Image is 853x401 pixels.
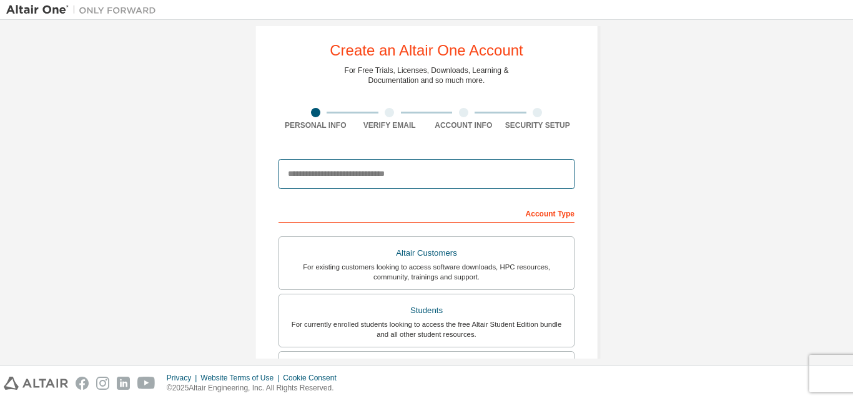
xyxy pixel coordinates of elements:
[426,120,501,130] div: Account Info
[501,120,575,130] div: Security Setup
[6,4,162,16] img: Altair One
[200,373,283,383] div: Website Terms of Use
[117,377,130,390] img: linkedin.svg
[167,383,344,394] p: © 2025 Altair Engineering, Inc. All Rights Reserved.
[76,377,89,390] img: facebook.svg
[330,43,523,58] div: Create an Altair One Account
[287,302,566,319] div: Students
[137,377,155,390] img: youtube.svg
[283,373,343,383] div: Cookie Consent
[96,377,109,390] img: instagram.svg
[279,203,574,223] div: Account Type
[345,65,509,85] div: For Free Trials, Licenses, Downloads, Learning & Documentation and so much more.
[4,377,68,390] img: altair_logo.svg
[353,120,427,130] div: Verify Email
[279,120,353,130] div: Personal Info
[287,319,566,339] div: For currently enrolled students looking to access the free Altair Student Edition bundle and all ...
[287,244,566,262] div: Altair Customers
[287,262,566,282] div: For existing customers looking to access software downloads, HPC resources, community, trainings ...
[167,373,200,383] div: Privacy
